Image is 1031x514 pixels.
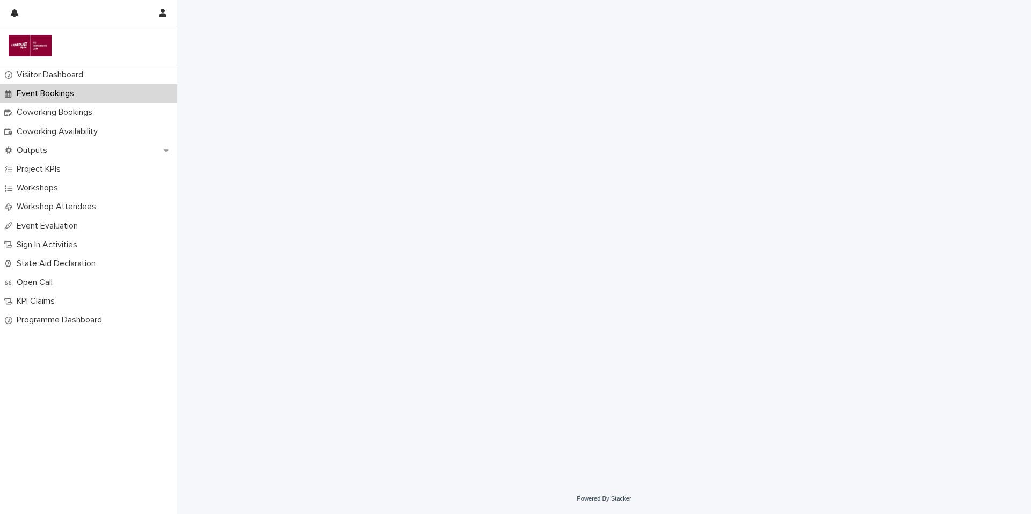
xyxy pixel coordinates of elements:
[12,296,63,306] p: KPI Claims
[9,35,52,56] img: i9DvXJckRTuEzCqe7wSy
[12,240,86,250] p: Sign In Activities
[12,107,101,118] p: Coworking Bookings
[12,221,86,231] p: Event Evaluation
[12,70,92,80] p: Visitor Dashboard
[12,259,104,269] p: State Aid Declaration
[12,202,105,212] p: Workshop Attendees
[12,315,111,325] p: Programme Dashboard
[12,277,61,288] p: Open Call
[12,164,69,174] p: Project KPIs
[12,183,67,193] p: Workshops
[12,127,106,137] p: Coworking Availability
[577,495,631,502] a: Powered By Stacker
[12,89,83,99] p: Event Bookings
[12,145,56,156] p: Outputs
